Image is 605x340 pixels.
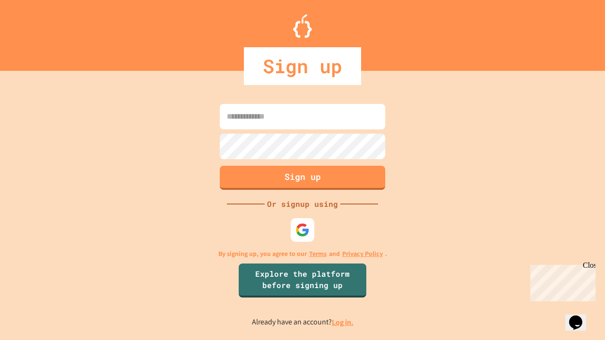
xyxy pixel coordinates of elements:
[218,249,387,259] p: By signing up, you agree to our and .
[265,198,340,210] div: Or signup using
[239,263,366,297] a: Explore the platform before signing up
[252,316,354,328] p: Already have an account?
[565,302,596,331] iframe: chat widget
[244,47,361,85] div: Sign up
[309,249,327,259] a: Terms
[332,317,354,327] a: Log in.
[220,166,385,190] button: Sign up
[342,249,383,259] a: Privacy Policy
[4,4,65,60] div: Chat with us now!Close
[527,261,596,301] iframe: chat widget
[295,223,310,237] img: google-icon.svg
[293,14,312,38] img: Logo.svg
